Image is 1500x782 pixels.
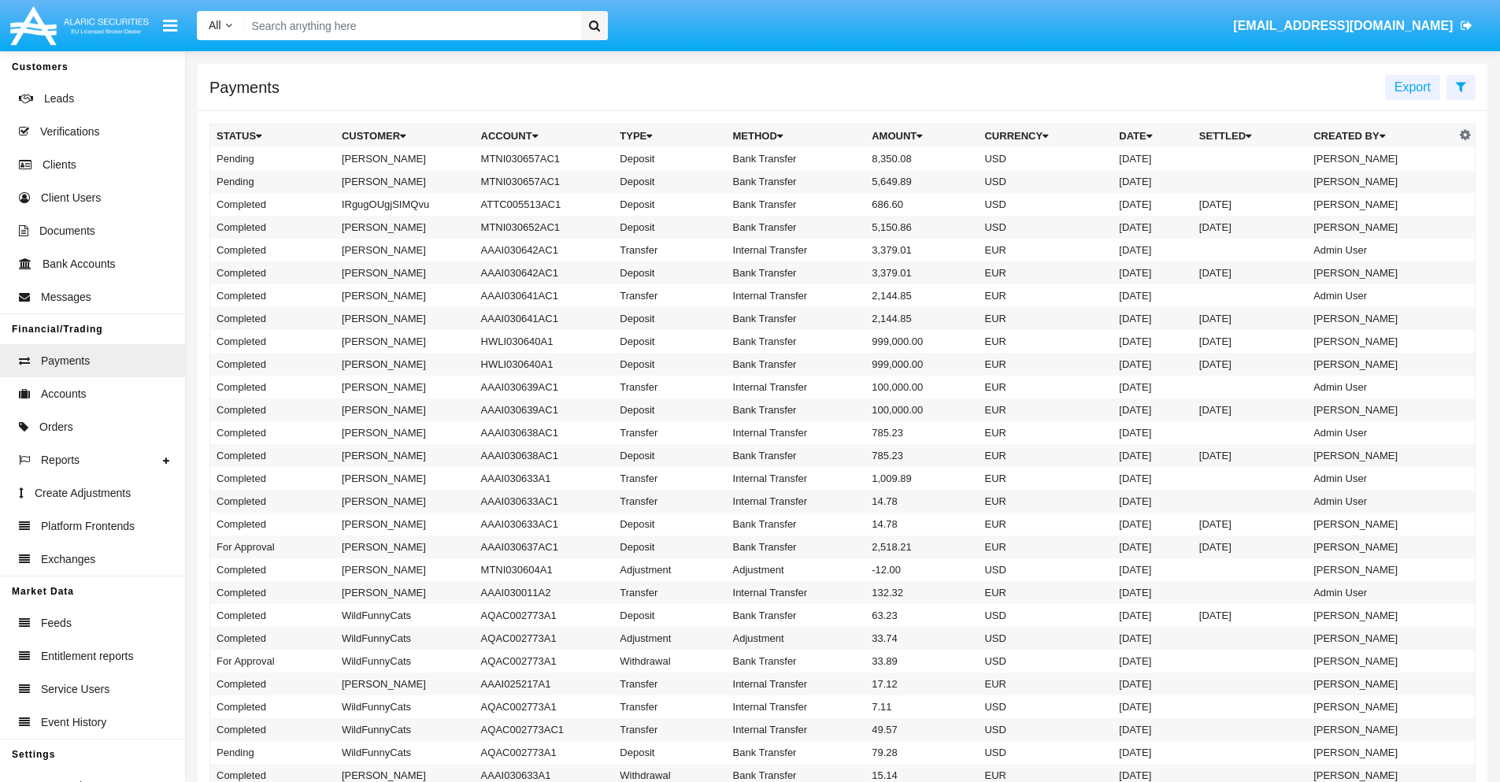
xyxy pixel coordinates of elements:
td: Adjustment [727,627,866,650]
td: [PERSON_NAME] [1307,695,1455,718]
td: Internal Transfer [727,490,866,513]
td: Completed [210,581,335,604]
td: [DATE] [1193,330,1307,353]
td: EUR [978,536,1113,558]
td: Bank Transfer [727,307,866,330]
td: Completed [210,193,335,216]
td: EUR [978,261,1113,284]
td: Transfer [613,718,726,741]
td: [PERSON_NAME] [335,558,475,581]
td: Deposit [613,193,726,216]
td: AQAC002773A1 [475,695,614,718]
td: Deposit [613,604,726,627]
td: [DATE] [1193,216,1307,239]
img: Logo image [8,2,151,49]
td: Transfer [613,284,726,307]
td: 49.57 [865,718,978,741]
td: Bank Transfer [727,650,866,673]
td: AQAC002773A1 [475,741,614,764]
span: Bank Accounts [43,256,116,272]
td: Completed [210,307,335,330]
td: [PERSON_NAME] [1307,261,1455,284]
span: Export [1394,80,1431,94]
td: WildFunnyCats [335,604,475,627]
td: 33.74 [865,627,978,650]
th: Settled [1193,124,1307,148]
td: [PERSON_NAME] [1307,216,1455,239]
td: [PERSON_NAME] [1307,353,1455,376]
td: Bank Transfer [727,741,866,764]
td: Deposit [613,536,726,558]
td: [PERSON_NAME] [1307,558,1455,581]
td: USD [978,193,1113,216]
td: IRgugOUgjSIMQvu [335,193,475,216]
td: Admin User [1307,421,1455,444]
td: 686.60 [865,193,978,216]
span: Documents [39,223,95,239]
td: Internal Transfer [727,421,866,444]
td: 33.89 [865,650,978,673]
td: [DATE] [1193,398,1307,421]
td: 8,350.08 [865,147,978,170]
td: [DATE] [1193,193,1307,216]
a: [EMAIL_ADDRESS][DOMAIN_NAME] [1226,4,1480,48]
td: 3,379.01 [865,239,978,261]
td: [DATE] [1113,558,1193,581]
td: [DATE] [1193,444,1307,467]
td: [PERSON_NAME] [335,353,475,376]
td: [DATE] [1113,513,1193,536]
td: [DATE] [1113,490,1193,513]
td: Deposit [613,353,726,376]
th: Status [210,124,335,148]
td: Internal Transfer [727,239,866,261]
td: Completed [210,261,335,284]
td: AAAI030641AC1 [475,284,614,307]
td: [DATE] [1113,421,1193,444]
td: [PERSON_NAME] [1307,193,1455,216]
td: [DATE] [1113,627,1193,650]
span: Feeds [41,615,72,632]
td: [PERSON_NAME] [335,170,475,193]
td: [DATE] [1113,581,1193,604]
td: Adjustment [727,558,866,581]
span: Payments [41,353,90,369]
td: Deposit [613,216,726,239]
td: [PERSON_NAME] [335,307,475,330]
span: Messages [41,289,91,306]
td: [PERSON_NAME] [335,513,475,536]
td: Completed [210,673,335,695]
span: Clients [43,157,76,173]
td: [PERSON_NAME] [1307,444,1455,467]
td: Completed [210,718,335,741]
td: EUR [978,513,1113,536]
td: For Approval [210,650,335,673]
td: WildFunnyCats [335,718,475,741]
td: [DATE] [1113,695,1193,718]
td: [DATE] [1113,604,1193,627]
td: Completed [210,353,335,376]
td: 2,144.85 [865,284,978,307]
td: USD [978,170,1113,193]
td: AAAI030637AC1 [475,536,614,558]
td: [DATE] [1113,216,1193,239]
th: Type [613,124,726,148]
td: [PERSON_NAME] [335,398,475,421]
td: USD [978,650,1113,673]
td: Completed [210,627,335,650]
td: [PERSON_NAME] [335,147,475,170]
th: Account [475,124,614,148]
td: EUR [978,239,1113,261]
td: [PERSON_NAME] [1307,513,1455,536]
td: Bank Transfer [727,604,866,627]
td: [DATE] [1113,193,1193,216]
td: USD [978,627,1113,650]
td: Bank Transfer [727,261,866,284]
td: [DATE] [1113,467,1193,490]
td: EUR [978,353,1113,376]
td: Deposit [613,307,726,330]
td: Transfer [613,421,726,444]
td: AAAI030639AC1 [475,398,614,421]
td: [PERSON_NAME] [335,581,475,604]
td: AAAI030011A2 [475,581,614,604]
td: Deposit [613,261,726,284]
